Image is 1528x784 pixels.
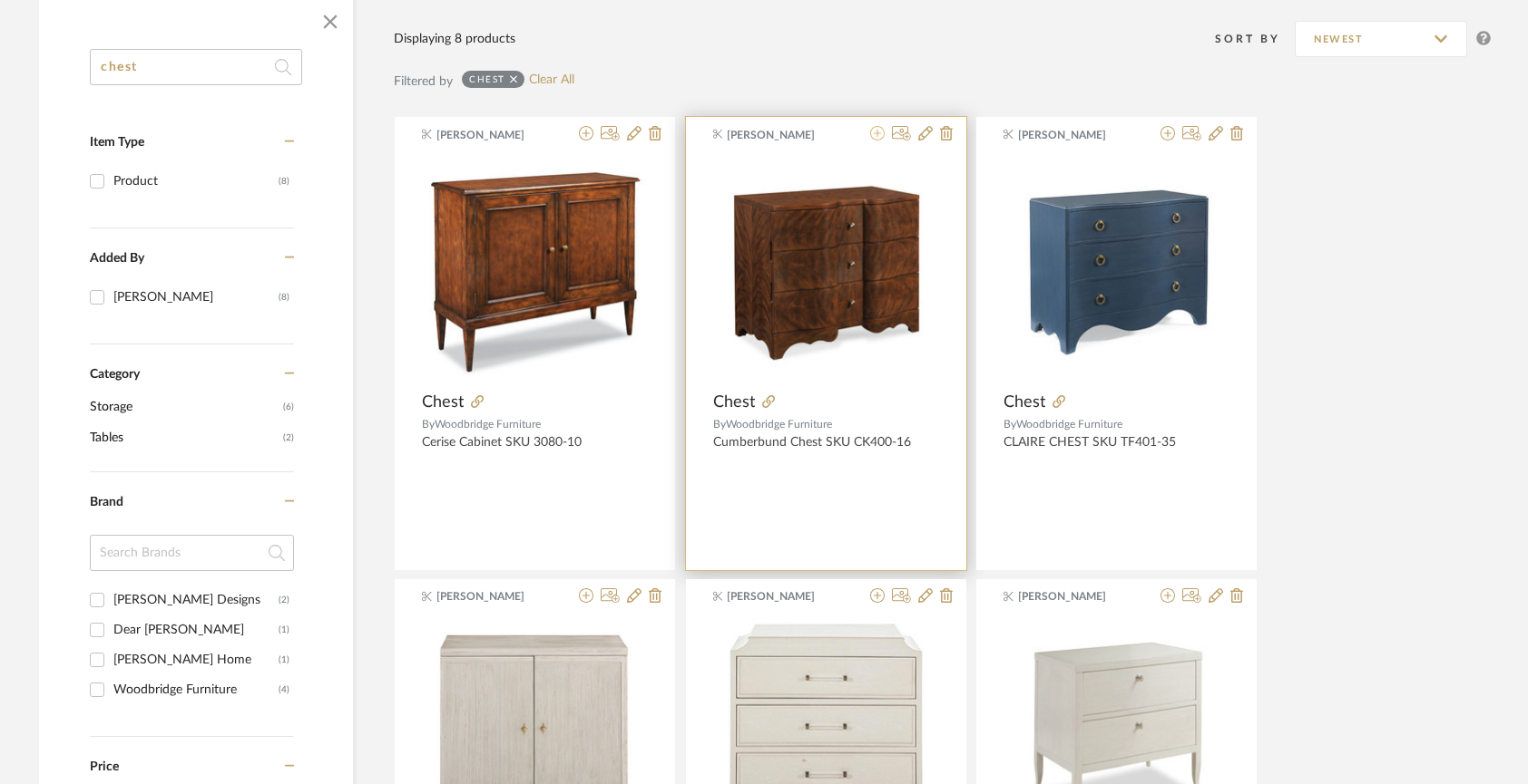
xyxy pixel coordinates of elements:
div: Sort By [1215,30,1295,48]
span: Price [90,760,119,773]
span: Category [90,367,140,382]
div: Displaying 8 products [394,29,515,49]
span: [PERSON_NAME] [727,127,841,143]
div: (1) [279,645,289,674]
span: By [713,419,726,430]
span: Chest [713,392,755,412]
span: Chest [422,392,464,412]
span: By [1004,419,1016,430]
div: (4) [279,675,289,704]
div: 0 [713,156,939,382]
div: Cerise Cabinet SKU 3080-10 [422,435,648,466]
div: Cumberbund Chest SKU CK400-16 [713,435,939,466]
div: [PERSON_NAME] Home [113,645,279,674]
span: (2) [283,423,294,452]
span: Chest [1004,392,1045,412]
span: (6) [283,392,294,421]
span: Woodbridge Furniture [1016,419,1122,430]
div: [PERSON_NAME] Designs [113,586,279,615]
div: Woodbridge Furniture [113,675,279,704]
span: Brand [90,496,123,508]
button: Close [312,4,348,40]
div: (8) [279,167,289,196]
a: Clear All [529,73,574,88]
div: [PERSON_NAME] [113,283,279,312]
span: [PERSON_NAME] [1018,588,1132,605]
span: Tables [90,422,279,453]
span: Woodbridge Furniture [726,419,832,430]
span: [PERSON_NAME] [436,588,551,605]
div: Filtered by [394,72,453,92]
div: chest [469,73,505,85]
img: Chest [713,157,939,382]
span: Storage [90,392,279,422]
div: Product [113,167,279,196]
input: Search within 8 results [90,49,302,85]
span: [PERSON_NAME] [436,127,551,143]
img: Chest [1004,157,1229,382]
input: Search Brands [90,535,294,571]
span: Woodbridge Furniture [435,419,541,430]
div: Dear [PERSON_NAME] [113,615,279,644]
div: CLAIRE CHEST SKU TF401-35 [1004,435,1229,466]
div: (8) [279,283,289,312]
span: By [422,419,435,430]
span: [PERSON_NAME] [1018,127,1132,143]
span: Added By [90,252,144,265]
div: (2) [279,586,289,615]
span: [PERSON_NAME] [727,588,841,605]
span: Item Type [90,136,144,149]
div: (1) [279,615,289,644]
img: Chest [422,157,648,382]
